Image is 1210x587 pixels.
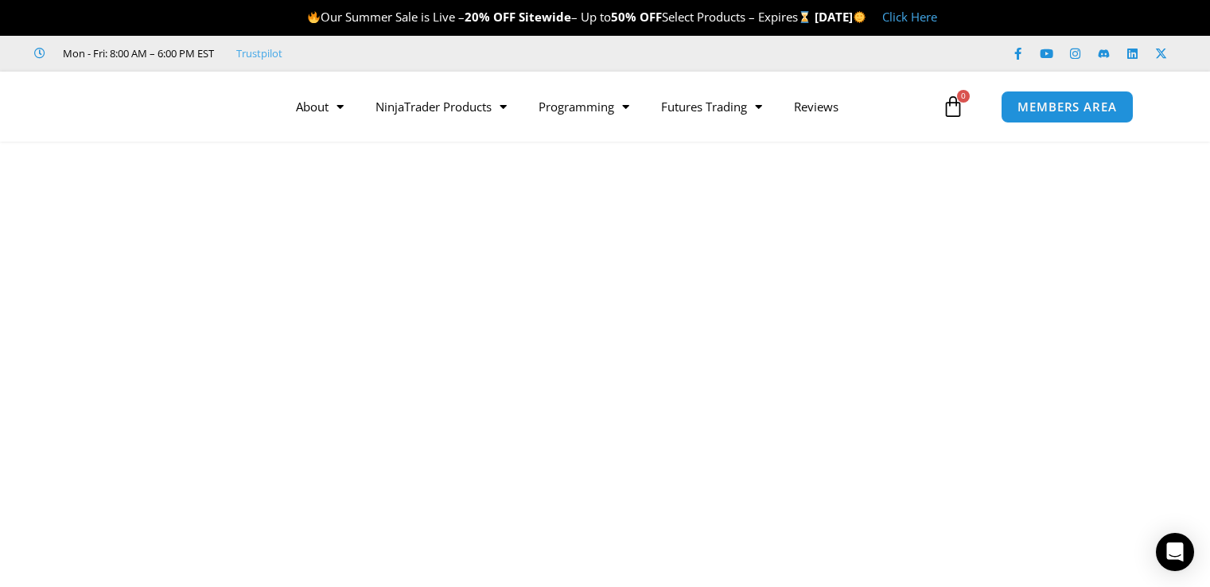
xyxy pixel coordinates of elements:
a: Programming [523,88,645,125]
strong: Sitewide [519,9,571,25]
span: Mon - Fri: 8:00 AM – 6:00 PM EST [59,44,214,63]
strong: 50% OFF [611,9,662,25]
img: LogoAI | Affordable Indicators – NinjaTrader [59,78,230,135]
a: Trustpilot [236,44,282,63]
a: MEMBERS AREA [1001,91,1134,123]
a: NinjaTrader Products [360,88,523,125]
img: 🔥 [308,11,320,23]
a: 0 [918,84,988,130]
a: About [280,88,360,125]
strong: 20% OFF [465,9,516,25]
img: 🌞 [854,11,866,23]
a: Click Here [882,9,937,25]
a: Reviews [778,88,854,125]
span: Our Summer Sale is Live – – Up to Select Products – Expires [307,9,815,25]
span: MEMBERS AREA [1017,101,1117,113]
div: Open Intercom Messenger [1156,533,1194,571]
a: Futures Trading [645,88,778,125]
nav: Menu [280,88,938,125]
span: 0 [957,90,970,103]
strong: [DATE] [815,9,866,25]
img: ⌛ [799,11,811,23]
